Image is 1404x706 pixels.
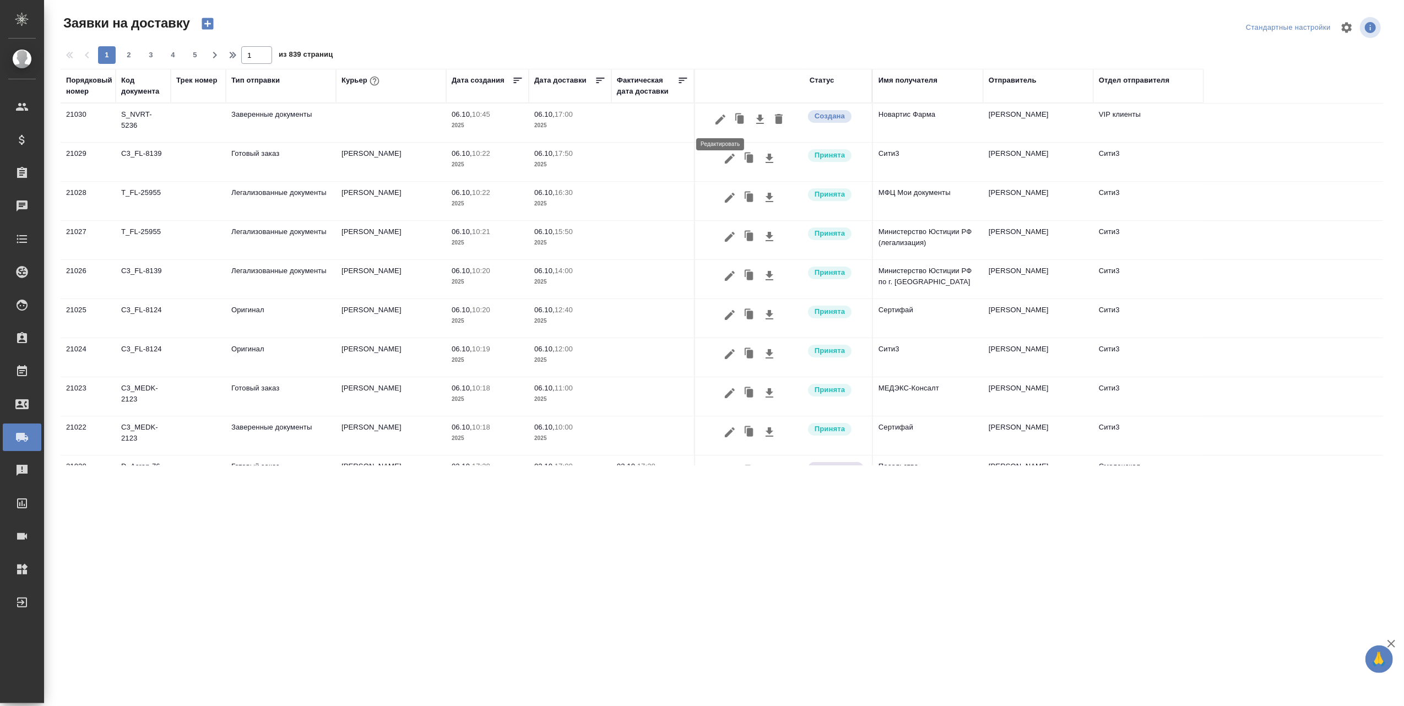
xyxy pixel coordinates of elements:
button: Редактировать [720,148,739,169]
button: Клонировать [739,383,760,404]
p: 06.10, [534,227,555,236]
div: Фактическая дата доставки [617,75,677,97]
td: T_FL-25955 [116,221,171,259]
button: 3 [142,46,160,64]
p: 2025 [534,355,606,366]
p: Принята [815,189,845,200]
p: 06.10, [534,110,555,118]
td: 21027 [61,221,116,259]
button: Скачать [760,305,779,325]
button: Скачать [760,383,779,404]
td: Сити3 [1093,338,1204,377]
td: [PERSON_NAME] [983,143,1093,181]
button: 4 [164,46,182,64]
p: 06.10, [452,227,472,236]
div: Курьер назначен [807,344,866,359]
button: Клонировать [739,344,760,365]
p: 06.10, [534,384,555,392]
span: Настроить таблицу [1333,14,1360,41]
td: T_FL-25955 [116,182,171,220]
p: 10:21 [472,227,490,236]
button: Редактировать [720,226,739,247]
td: [PERSON_NAME] [983,416,1093,455]
div: Код документа [121,75,165,97]
p: 10:22 [472,149,490,158]
td: [PERSON_NAME] [336,377,446,416]
p: 10:18 [472,423,490,431]
span: 3 [142,50,160,61]
td: D_Acron-76 [116,455,171,494]
div: Отдел отправителя [1099,75,1169,86]
p: 17:38 [472,462,490,470]
td: [PERSON_NAME] [336,143,446,181]
span: 5 [186,50,204,61]
td: МЕДЭКС-Консалт [873,377,983,416]
p: 2025 [534,237,606,248]
p: 14:00 [555,267,573,275]
td: Сити3 [1093,182,1204,220]
p: Создана [815,111,845,122]
p: 17:00 [555,110,573,118]
td: C3_FL-8124 [116,299,171,338]
p: 06.10, [452,306,472,314]
p: Принята [815,423,845,435]
span: 2 [120,50,138,61]
p: 06.10, [452,110,472,118]
button: Создать [194,14,221,33]
div: Курьер назначен [807,305,866,319]
td: [PERSON_NAME] [983,377,1093,416]
span: из 839 страниц [279,48,333,64]
td: Посольство [873,455,983,494]
td: МФЦ Мои документы [873,182,983,220]
button: Скачать [760,461,779,482]
p: 17:00 [555,462,573,470]
td: C3_FL-8124 [116,338,171,377]
td: [PERSON_NAME] [983,338,1093,377]
td: C3_MEDK-2123 [116,416,171,455]
p: 2025 [452,355,523,366]
td: 21024 [61,338,116,377]
p: 2025 [534,120,606,131]
td: [PERSON_NAME] [336,338,446,377]
button: Скачать [760,187,779,208]
td: 21022 [61,416,116,455]
div: Курьер назначен [807,383,866,398]
td: Заверенные документы [226,416,336,455]
p: 06.10, [452,423,472,431]
div: Документы доставлены, фактическая дата доставки проставиться автоматически [807,461,866,476]
td: Легализованные документы [226,221,336,259]
p: 06.10, [534,267,555,275]
p: 03.10, [534,462,555,470]
button: Редактировать [720,383,739,404]
span: Посмотреть информацию [1360,17,1383,38]
td: Легализованные документы [226,260,336,298]
td: 21028 [61,182,116,220]
p: 12:40 [555,306,573,314]
p: Принята [815,228,845,239]
p: 10:18 [472,384,490,392]
td: Сити3 [1093,221,1204,259]
span: 🙏 [1370,648,1389,671]
p: 06.10, [452,149,472,158]
p: 06.10, [534,345,555,353]
button: Скачать [760,422,779,443]
div: Отправитель [989,75,1037,86]
td: Сити3 [873,338,983,377]
td: Сертифай [873,299,983,338]
div: Курьер [341,74,382,88]
p: 06.10, [452,345,472,353]
td: Готовый заказ [226,455,336,494]
div: split button [1243,19,1333,36]
p: 2025 [452,433,523,444]
button: Клонировать [739,305,760,325]
td: [PERSON_NAME] [983,182,1093,220]
span: Заявки на доставку [61,14,190,32]
button: 2 [120,46,138,64]
button: 5 [186,46,204,64]
p: 2025 [452,198,523,209]
div: Курьер назначен [807,422,866,437]
p: 12:00 [555,345,573,353]
p: 2025 [534,433,606,444]
td: Министерство Юстиции РФ (легализация) [873,221,983,259]
p: 2025 [534,159,606,170]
